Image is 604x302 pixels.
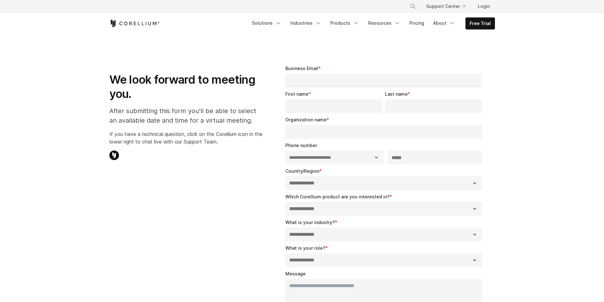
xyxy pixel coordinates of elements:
span: First name [285,91,308,97]
p: After submitting this form you'll be able to select an available date and time for a virtual meet... [109,106,263,125]
a: Free Trial [466,18,495,29]
a: Resources [364,17,404,29]
a: Login [473,1,495,12]
a: Industries [287,17,325,29]
span: Country/Region [285,168,319,174]
div: Navigation Menu [248,17,495,29]
a: Solutions [248,17,285,29]
a: Products [327,17,363,29]
div: Navigation Menu [402,1,495,12]
span: Last name [385,91,408,97]
span: What is your role? [285,245,325,251]
a: About [429,17,459,29]
h1: We look forward to meeting you. [109,73,263,101]
button: Search [407,1,419,12]
span: What is your industry? [285,220,335,225]
a: Corellium Home [109,20,160,27]
span: Organization name [285,117,327,122]
a: Support Center [421,1,470,12]
img: Corellium Chat Icon [109,151,119,160]
a: Pricing [406,17,428,29]
span: Message [285,271,306,276]
p: If you have a technical question, click on the Corellium icon in the lower right to chat live wit... [109,130,263,145]
span: Business Email [285,66,318,71]
span: Phone number [285,143,317,148]
span: Which Corellium product are you interested in? [285,194,390,199]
